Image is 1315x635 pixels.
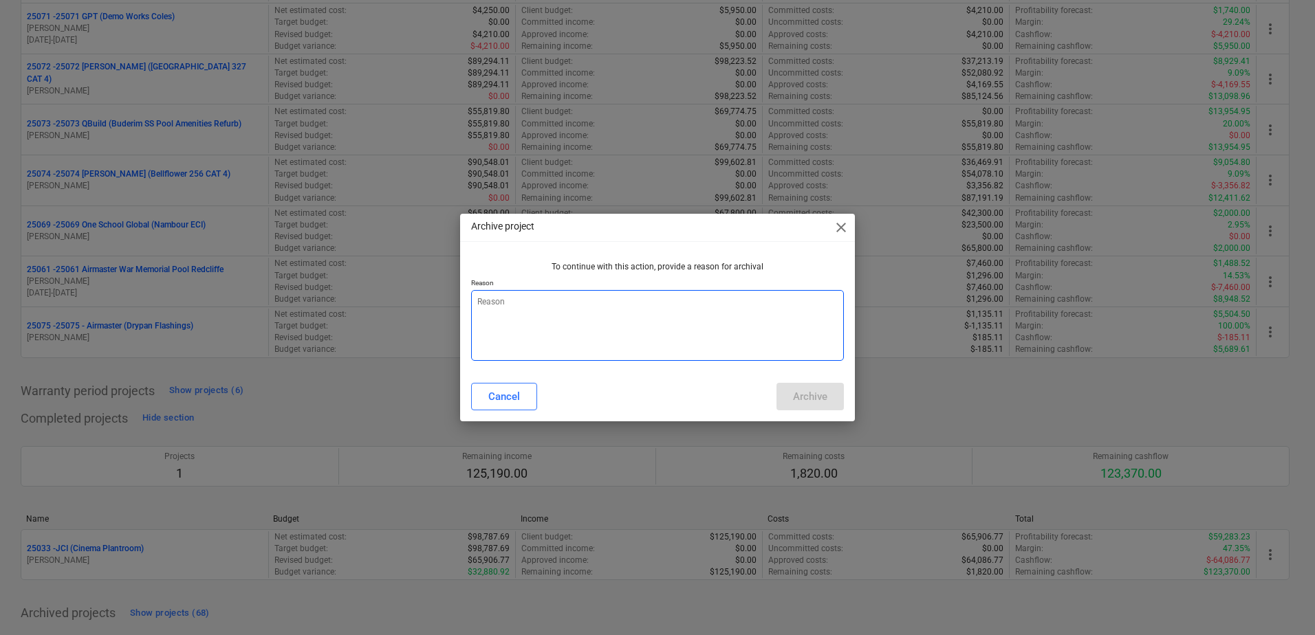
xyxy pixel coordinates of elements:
p: Archive project [471,219,534,234]
div: Cancel [488,388,520,405]
p: To continue with this action, provide a reason for archival [552,261,763,273]
iframe: Chat Widget [1246,569,1315,635]
p: Reason [471,278,844,290]
button: Cancel [471,383,537,410]
span: close [833,219,849,236]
